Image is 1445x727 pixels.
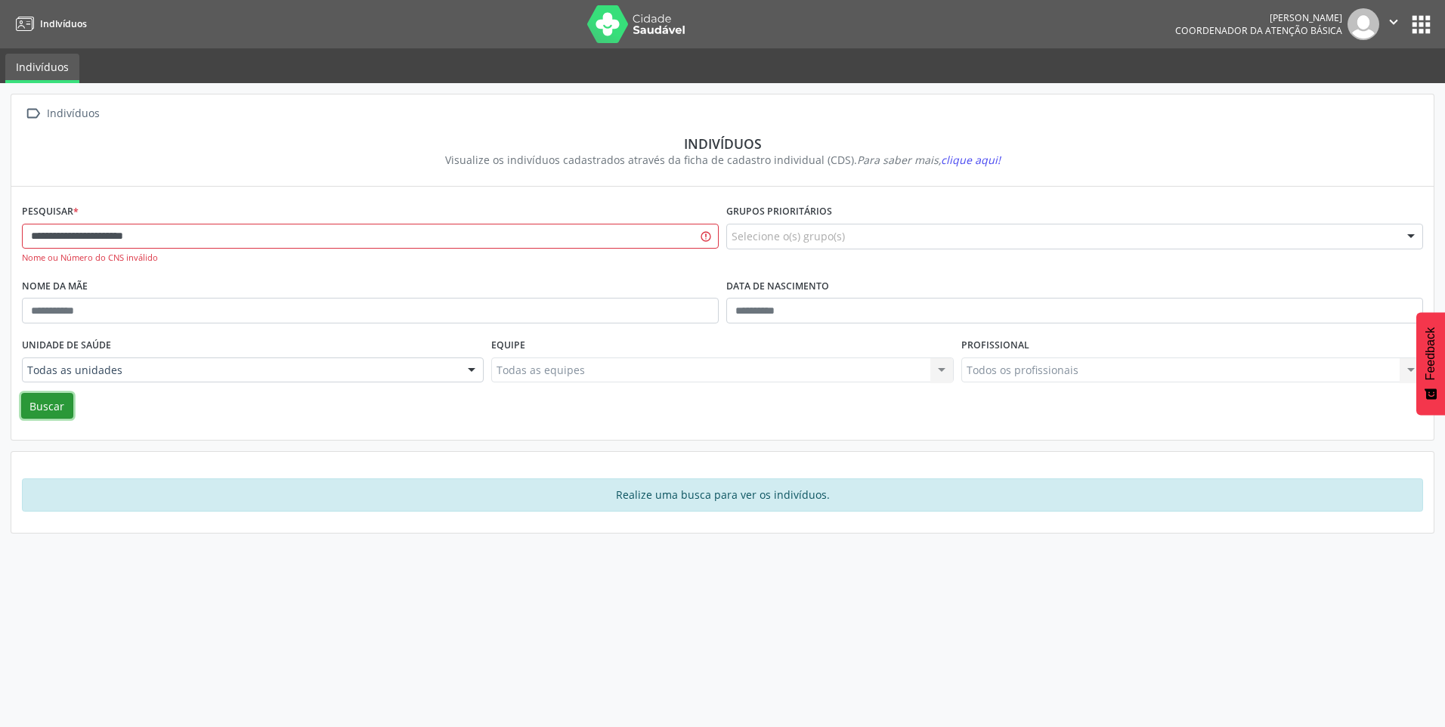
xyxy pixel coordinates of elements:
i: Para saber mais, [857,153,1001,167]
a: Indivíduos [5,54,79,83]
a:  Indivíduos [22,103,102,125]
div: Realize uma busca para ver os indivíduos. [22,478,1423,512]
span: Coordenador da Atenção Básica [1175,24,1342,37]
label: Profissional [961,334,1029,357]
span: Selecione o(s) grupo(s) [732,228,845,244]
div: Indivíduos [44,103,102,125]
label: Unidade de saúde [22,334,111,357]
div: [PERSON_NAME] [1175,11,1342,24]
label: Pesquisar [22,200,79,224]
i:  [22,103,44,125]
i:  [1385,14,1402,30]
label: Data de nascimento [726,275,829,299]
button: apps [1408,11,1434,38]
button: Feedback - Mostrar pesquisa [1416,312,1445,415]
span: clique aqui! [941,153,1001,167]
a: Indivíduos [11,11,87,36]
div: Indivíduos [32,135,1413,152]
span: Feedback [1424,327,1437,380]
div: Nome ou Número do CNS inválido [22,252,719,265]
div: Visualize os indivíduos cadastrados através da ficha de cadastro individual (CDS). [32,152,1413,168]
label: Grupos prioritários [726,200,832,224]
img: img [1348,8,1379,40]
label: Equipe [491,334,525,357]
label: Nome da mãe [22,275,88,299]
button: Buscar [21,393,73,419]
span: Todas as unidades [27,363,453,378]
span: Indivíduos [40,17,87,30]
button:  [1379,8,1408,40]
